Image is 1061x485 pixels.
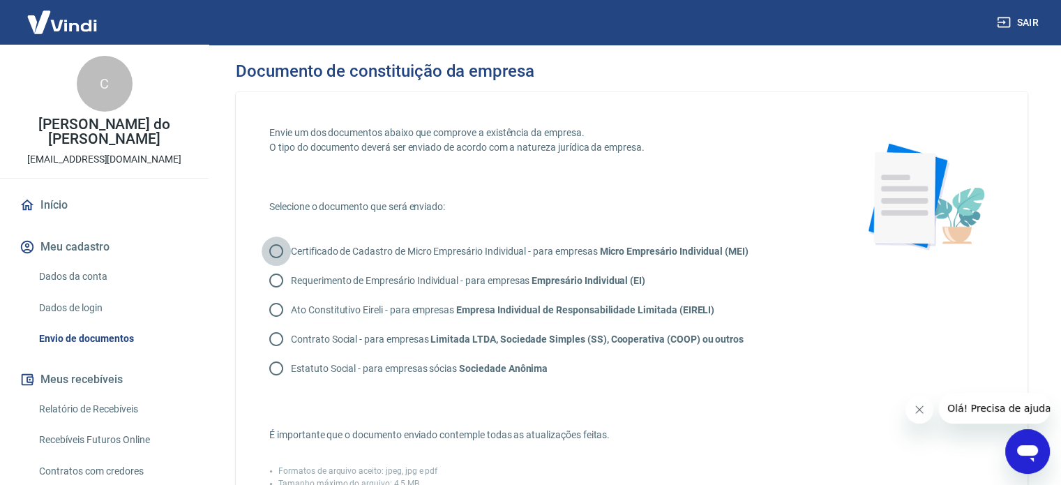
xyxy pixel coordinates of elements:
span: Olá! Precisa de ajuda? [8,10,117,21]
strong: Empresa Individual de Responsabilidade Limitada (EIRELI) [456,304,714,315]
p: Envie um dos documentos abaixo que comprove a existência da empresa. [269,126,821,140]
img: Vindi [17,1,107,43]
p: Formatos de arquivo aceito: jpeg, jpg e pdf [278,465,437,477]
iframe: Mensagem da empresa [939,393,1050,424]
p: É importante que o documento enviado contemple todas as atualizações feitas. [269,428,821,442]
div: C [77,56,133,112]
p: [PERSON_NAME] do [PERSON_NAME] [11,117,197,147]
p: Requerimento de Empresário Individual - para empresas [291,274,645,288]
iframe: Fechar mensagem [905,396,933,424]
p: Contrato Social - para empresas [291,332,744,347]
button: Sair [994,10,1044,36]
a: Dados de login [33,294,192,322]
strong: Sociedade Anônima [459,363,548,374]
iframe: Botão para abrir a janela de mensagens [1005,429,1050,474]
strong: Micro Empresário Individual (MEI) [599,246,748,257]
p: O tipo do documento deverá ser enviado de acordo com a natureza jurídica da empresa. [269,140,821,155]
strong: Empresário Individual (EI) [532,275,645,286]
p: Certificado de Cadastro de Micro Empresário Individual - para empresas [291,244,748,259]
a: Envio de documentos [33,324,192,353]
img: foto-documento-flower.19a65ad63fe92b90d685.png [855,126,994,265]
button: Meu cadastro [17,232,192,262]
p: Ato Constitutivo Eireli - para empresas [291,303,714,318]
p: [EMAIL_ADDRESS][DOMAIN_NAME] [27,152,181,167]
button: Meus recebíveis [17,364,192,395]
h3: Documento de constituição da empresa [236,61,534,81]
a: Recebíveis Futuros Online [33,426,192,454]
p: Selecione o documento que será enviado: [269,200,821,214]
strong: Limitada LTDA, Sociedade Simples (SS), Cooperativa (COOP) ou outros [430,334,744,345]
a: Dados da conta [33,262,192,291]
a: Relatório de Recebíveis [33,395,192,424]
a: Início [17,190,192,221]
p: Estatuto Social - para empresas sócias [291,361,548,376]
